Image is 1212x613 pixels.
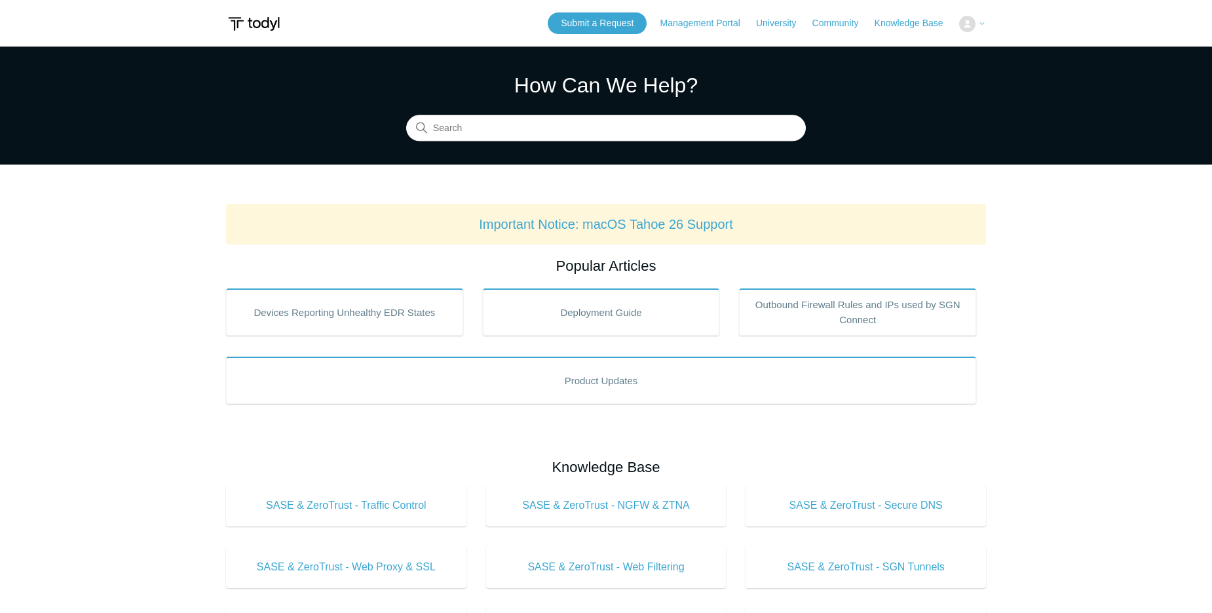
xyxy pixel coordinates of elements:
[226,12,282,36] img: Todyl Support Center Help Center home page
[483,288,720,336] a: Deployment Guide
[226,288,463,336] a: Devices Reporting Unhealthy EDR States
[812,16,872,30] a: Community
[486,546,727,588] a: SASE & ZeroTrust - Web Filtering
[246,559,447,575] span: SASE & ZeroTrust - Web Proxy & SSL
[506,498,707,513] span: SASE & ZeroTrust - NGFW & ZTNA
[506,559,707,575] span: SASE & ZeroTrust - Web Filtering
[479,217,733,231] a: Important Notice: macOS Tahoe 26 Support
[226,546,466,588] a: SASE & ZeroTrust - Web Proxy & SSL
[660,16,753,30] a: Management Portal
[246,498,447,513] span: SASE & ZeroTrust - Traffic Control
[226,484,466,526] a: SASE & ZeroTrust - Traffic Control
[739,288,976,336] a: Outbound Firewall Rules and IPs used by SGN Connect
[226,255,986,277] h2: Popular Articles
[746,546,986,588] a: SASE & ZeroTrust - SGN Tunnels
[406,115,806,142] input: Search
[226,357,976,404] a: Product Updates
[756,16,809,30] a: University
[486,484,727,526] a: SASE & ZeroTrust - NGFW & ZTNA
[406,69,806,101] h1: How Can We Help?
[765,559,966,575] span: SASE & ZeroTrust - SGN Tunnels
[548,12,647,34] a: Submit a Request
[746,484,986,526] a: SASE & ZeroTrust - Secure DNS
[875,16,956,30] a: Knowledge Base
[226,456,986,478] h2: Knowledge Base
[765,498,966,513] span: SASE & ZeroTrust - Secure DNS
